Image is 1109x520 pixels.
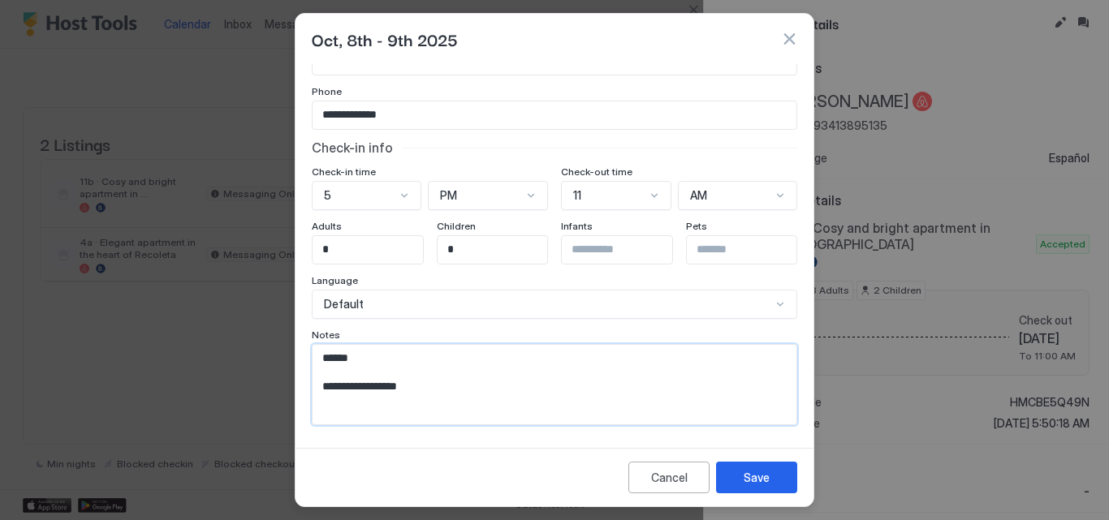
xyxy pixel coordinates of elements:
[744,469,770,486] div: Save
[628,462,710,493] button: Cancel
[313,101,796,129] input: Input Field
[440,188,457,203] span: PM
[312,220,342,232] span: Adults
[312,274,358,286] span: Language
[324,297,364,312] span: Default
[312,329,340,341] span: Notes
[686,220,707,232] span: Pets
[312,85,342,97] span: Phone
[312,165,376,178] span: Check-in time
[561,220,593,232] span: Infants
[716,462,797,493] button: Save
[324,188,331,203] span: 5
[437,220,476,232] span: Children
[573,188,581,203] span: 11
[313,236,446,264] input: Input Field
[561,165,632,178] span: Check-out time
[690,188,707,203] span: AM
[438,236,571,264] input: Input Field
[651,469,688,486] div: Cancel
[562,236,695,264] input: Input Field
[312,27,458,51] span: Oct, 8th - 9th 2025
[687,236,820,264] input: Input Field
[313,345,784,424] textarea: Input Field
[312,140,393,156] span: Check-in info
